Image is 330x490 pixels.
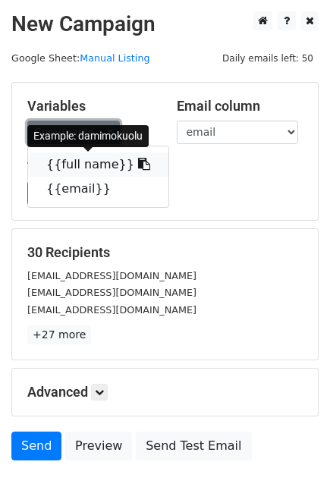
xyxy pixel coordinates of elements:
h5: 30 Recipients [27,244,303,261]
span: Daily emails left: 50 [217,50,319,67]
h5: Email column [177,98,303,115]
a: {{email}} [28,177,168,201]
div: Example: damimokuolu [27,125,149,147]
a: +27 more [27,325,91,344]
a: Send [11,432,61,460]
a: Daily emails left: 50 [217,52,319,64]
a: {{full name}} [28,152,168,177]
small: [EMAIL_ADDRESS][DOMAIN_NAME] [27,270,196,281]
h2: New Campaign [11,11,319,37]
small: [EMAIL_ADDRESS][DOMAIN_NAME] [27,304,196,316]
a: Send Test Email [136,432,251,460]
small: Google Sheet: [11,52,150,64]
small: [EMAIL_ADDRESS][DOMAIN_NAME] [27,287,196,298]
h5: Advanced [27,384,303,400]
a: Manual Listing [80,52,149,64]
h5: Variables [27,98,154,115]
a: Preview [65,432,132,460]
iframe: Chat Widget [254,417,330,490]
